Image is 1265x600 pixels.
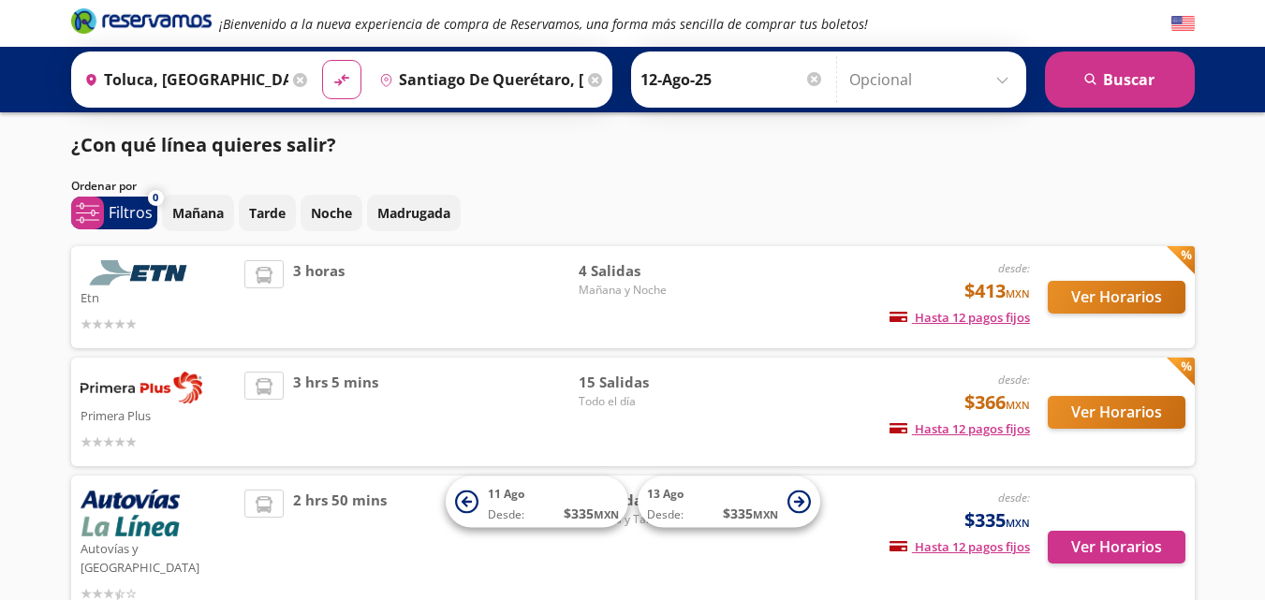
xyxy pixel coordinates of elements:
[81,260,202,285] img: Etn
[153,190,158,206] span: 0
[71,131,336,159] p: ¿Con qué línea quieres salir?
[81,490,180,536] img: Autovías y La Línea
[81,285,236,308] p: Etn
[890,309,1030,326] span: Hasta 12 pagos fijos
[964,388,1030,417] span: $366
[1048,531,1185,563] button: Ver Horarios
[1045,51,1195,108] button: Buscar
[219,15,868,33] em: ¡Bienvenido a la nueva experiencia de compra de Reservamos, una forma más sencilla de comprar tus...
[647,486,684,502] span: 13 Ago
[81,403,236,426] p: Primera Plus
[964,506,1030,534] span: $335
[446,476,628,528] button: 11 AgoDesde:$335MXN
[998,372,1030,388] em: desde:
[301,195,362,231] button: Noche
[579,260,710,282] span: 4 Salidas
[849,56,1017,103] input: Opcional
[81,372,202,403] img: Primera Plus
[998,490,1030,505] em: desde:
[564,504,619,523] span: $ 335
[640,56,824,103] input: Elegir Fecha
[71,178,137,195] p: Ordenar por
[1006,516,1030,530] small: MXN
[890,538,1030,555] span: Hasta 12 pagos fijos
[1048,396,1185,429] button: Ver Horarios
[753,507,778,521] small: MXN
[638,476,820,528] button: 13 AgoDesde:$335MXN
[1048,281,1185,314] button: Ver Horarios
[81,536,236,577] p: Autovías y [GEOGRAPHIC_DATA]
[239,195,296,231] button: Tarde
[293,372,378,452] span: 3 hrs 5 mins
[77,56,288,103] input: Buscar Origen
[367,195,461,231] button: Madrugada
[172,203,224,223] p: Mañana
[890,420,1030,437] span: Hasta 12 pagos fijos
[162,195,234,231] button: Mañana
[377,203,450,223] p: Madrugada
[249,203,286,223] p: Tarde
[964,277,1030,305] span: $413
[488,486,524,502] span: 11 Ago
[71,7,212,35] i: Brand Logo
[293,260,345,334] span: 3 horas
[488,506,524,523] span: Desde:
[647,506,684,523] span: Desde:
[579,393,710,410] span: Todo el día
[1171,12,1195,36] button: English
[109,201,153,224] p: Filtros
[372,56,583,103] input: Buscar Destino
[71,197,157,229] button: 0Filtros
[579,282,710,299] span: Mañana y Noche
[1006,286,1030,300] small: MXN
[723,504,778,523] span: $ 335
[311,203,352,223] p: Noche
[1006,398,1030,412] small: MXN
[998,260,1030,276] em: desde:
[71,7,212,40] a: Brand Logo
[594,507,619,521] small: MXN
[579,372,710,393] span: 15 Salidas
